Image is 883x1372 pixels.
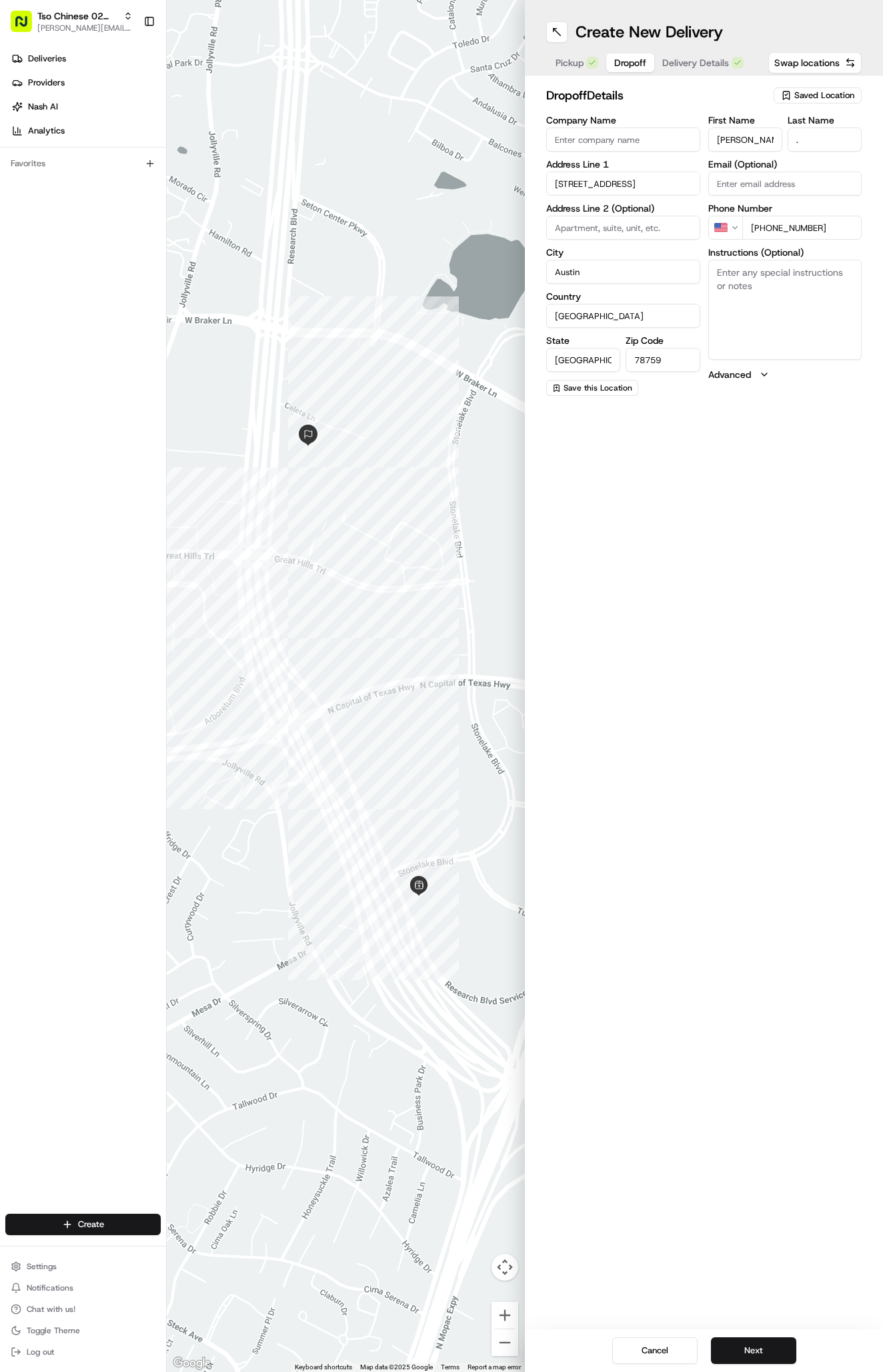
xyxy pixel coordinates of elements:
[37,9,118,23] button: Tso Chinese 02 Arbor
[170,1355,214,1372] a: Open this area in Google Maps (opens a new window)
[41,243,142,254] span: Wisdom [PERSON_NAME]
[626,348,700,372] input: Enter zip code
[113,300,123,310] div: 💻
[107,293,219,317] a: 💻API Documentation
[708,204,862,213] label: Phone Number
[708,368,862,381] button: Advanced
[742,216,862,240] input: Enter phone number
[5,120,166,142] a: Analytics
[152,243,179,254] span: [DATE]
[546,128,700,152] input: Enter company name
[546,304,700,328] input: Enter country
[492,1329,518,1356] button: Zoom out
[662,56,729,69] span: Delivery Details
[711,1337,796,1364] button: Next
[556,56,584,69] span: Pickup
[546,248,700,257] label: City
[546,380,638,396] button: Save this Location
[5,1257,161,1276] button: Settings
[546,86,766,105] h2: dropoff Details
[5,5,138,37] button: Tso Chinese 02 Arbor[PERSON_NAME][EMAIL_ADDRESS][DOMAIN_NAME]
[708,368,751,381] label: Advanced
[5,153,161,174] div: Favorites
[708,172,862,196] input: Enter email address
[35,86,220,100] input: Clear
[546,116,700,125] label: Company Name
[360,1363,433,1371] span: Map data ©2025 Google
[788,116,862,125] label: Last Name
[13,300,24,310] div: 📗
[788,128,862,152] input: Enter last name
[94,330,161,341] a: Powered byPylon
[27,1347,54,1357] span: Log out
[27,298,102,312] span: Knowledge Base
[13,13,40,40] img: Nash
[28,53,66,65] span: Deliveries
[207,171,243,187] button: See all
[5,96,166,118] a: Nash AI
[27,1283,73,1293] span: Notifications
[576,21,723,43] h1: Create New Delivery
[546,292,700,301] label: Country
[546,172,700,196] input: Enter address
[170,1355,214,1372] img: Google
[5,72,166,93] a: Providers
[546,160,700,169] label: Address Line 1
[145,243,149,254] span: •
[546,260,700,284] input: Enter city
[5,1279,161,1297] button: Notifications
[774,56,840,69] span: Swap locations
[60,141,183,152] div: We're available if you need us!
[614,56,646,69] span: Dropoff
[546,348,620,372] input: Enter state
[185,207,213,218] span: [DATE]
[126,298,214,312] span: API Documentation
[295,1363,352,1372] button: Keyboard shortcuts
[13,174,85,184] div: Past conversations
[708,116,782,125] label: First Name
[768,52,862,73] button: Swap locations
[8,293,107,317] a: 📗Knowledge Base
[5,1343,161,1361] button: Log out
[13,53,243,75] p: Welcome 👋
[133,331,161,341] span: Pylon
[227,132,243,148] button: Start new chat
[13,194,35,216] img: Antonia (Store Manager)
[28,128,52,152] img: 8571987876998_91fb9ceb93ad5c398215_72.jpg
[492,1254,518,1281] button: Map camera controls
[60,128,219,141] div: Start new chat
[468,1363,521,1371] a: Report a map error
[441,1363,460,1371] a: Terms
[612,1337,698,1364] button: Cancel
[492,1302,518,1329] button: Zoom in
[37,23,133,33] button: [PERSON_NAME][EMAIL_ADDRESS][DOMAIN_NAME]
[13,128,37,152] img: 1736555255976-a54dd68f-1ca7-489b-9aae-adbdc363a1c4
[774,86,862,105] button: Saved Location
[78,1218,104,1230] span: Create
[41,207,175,218] span: [PERSON_NAME] (Store Manager)
[13,230,35,256] img: Wisdom Oko
[708,160,862,169] label: Email (Optional)
[708,248,862,257] label: Instructions (Optional)
[27,1325,80,1336] span: Toggle Theme
[564,383,632,393] span: Save this Location
[27,1261,57,1272] span: Settings
[178,207,183,218] span: •
[5,1214,161,1235] button: Create
[28,101,58,113] span: Nash AI
[546,216,700,240] input: Apartment, suite, unit, etc.
[5,1321,161,1340] button: Toggle Theme
[794,89,854,101] span: Saved Location
[708,128,782,152] input: Enter first name
[626,336,700,345] label: Zip Code
[27,244,37,254] img: 1736555255976-a54dd68f-1ca7-489b-9aae-adbdc363a1c4
[28,77,65,89] span: Providers
[27,1304,75,1315] span: Chat with us!
[5,48,166,69] a: Deliveries
[546,336,620,345] label: State
[546,204,700,213] label: Address Line 2 (Optional)
[28,125,65,137] span: Analytics
[5,1300,161,1319] button: Chat with us!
